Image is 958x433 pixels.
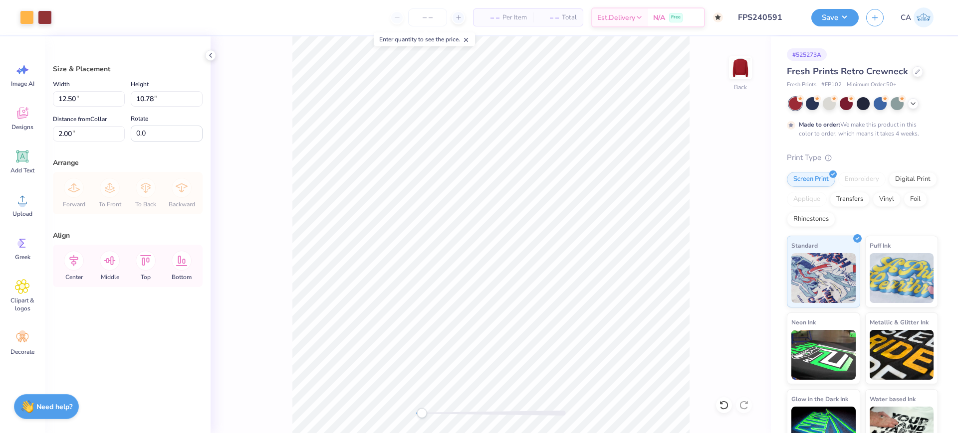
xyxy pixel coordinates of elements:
[787,172,835,187] div: Screen Print
[870,317,929,327] span: Metallic & Glitter Ink
[653,12,665,23] span: N/A
[131,78,149,90] label: Height
[870,253,934,303] img: Puff Ink
[730,58,750,78] img: Back
[408,8,447,26] input: – –
[172,273,192,281] span: Bottom
[53,230,203,241] div: Align
[734,83,747,92] div: Back
[791,253,856,303] img: Standard
[53,78,70,90] label: Width
[870,330,934,380] img: Metallic & Glitter Ink
[539,12,559,23] span: – –
[597,12,635,23] span: Est. Delivery
[141,273,151,281] span: Top
[787,212,835,227] div: Rhinestones
[791,394,848,404] span: Glow in the Dark Ink
[838,172,886,187] div: Embroidery
[870,394,916,404] span: Water based Ink
[53,157,203,168] div: Arrange
[787,81,816,89] span: Fresh Prints
[502,12,527,23] span: Per Item
[131,113,148,125] label: Rotate
[889,172,937,187] div: Digital Print
[787,192,827,207] div: Applique
[479,12,499,23] span: – –
[11,123,33,131] span: Designs
[914,7,934,27] img: Chollene Anne Aranda
[10,166,34,174] span: Add Text
[847,81,897,89] span: Minimum Order: 50 +
[101,273,119,281] span: Middle
[799,121,840,129] strong: Made to order:
[821,81,842,89] span: # FP102
[730,7,804,27] input: Untitled Design
[65,273,83,281] span: Center
[787,152,938,163] div: Print Type
[562,12,577,23] span: Total
[417,408,427,418] div: Accessibility label
[374,32,475,46] div: Enter quantity to see the price.
[6,296,39,312] span: Clipart & logos
[15,253,30,261] span: Greek
[671,14,681,21] span: Free
[799,120,922,138] div: We make this product in this color to order, which means it takes 4 weeks.
[11,80,34,88] span: Image AI
[896,7,938,27] a: CA
[904,192,927,207] div: Foil
[10,348,34,356] span: Decorate
[53,113,107,125] label: Distance from Collar
[53,64,203,74] div: Size & Placement
[791,317,816,327] span: Neon Ink
[36,402,72,412] strong: Need help?
[791,330,856,380] img: Neon Ink
[12,210,32,218] span: Upload
[830,192,870,207] div: Transfers
[873,192,901,207] div: Vinyl
[870,240,891,251] span: Puff Ink
[791,240,818,251] span: Standard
